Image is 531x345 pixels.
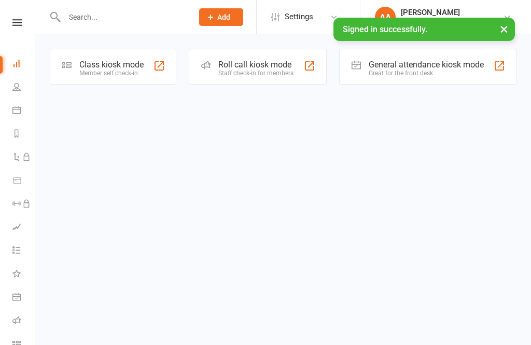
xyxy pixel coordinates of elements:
[12,53,36,76] a: Dashboard
[12,286,36,310] a: General attendance kiosk mode
[369,70,484,77] div: Great for the front desk
[218,60,294,70] div: Roll call kiosk mode
[343,24,427,34] span: Signed in successfully.
[375,7,396,27] div: AA
[12,76,36,100] a: People
[218,70,294,77] div: Staff check-in for members
[12,263,36,286] a: What's New
[369,60,484,70] div: General attendance kiosk mode
[61,10,186,24] input: Search...
[285,5,313,29] span: Settings
[199,8,243,26] button: Add
[495,18,513,40] button: ×
[12,170,36,193] a: Product Sales
[12,123,36,146] a: Reports
[79,70,144,77] div: Member self check-in
[401,17,503,26] div: Helensvale Fitness Studio (HFS)
[12,310,36,333] a: Roll call kiosk mode
[12,216,36,240] a: Assessments
[12,100,36,123] a: Calendar
[79,60,144,70] div: Class kiosk mode
[217,13,230,21] span: Add
[401,8,503,17] div: [PERSON_NAME]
